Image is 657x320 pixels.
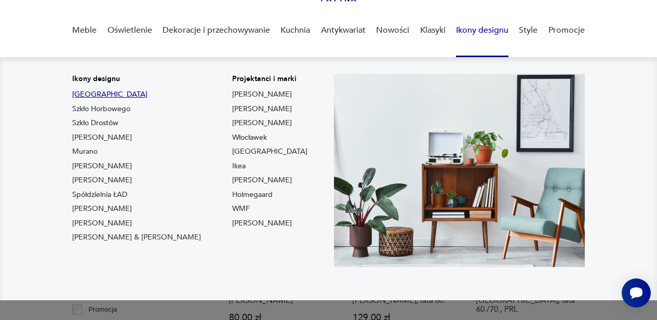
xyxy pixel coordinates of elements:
[456,10,508,50] a: Ikony designu
[622,278,651,308] iframe: Smartsupp widget button
[72,190,127,200] a: Spółdzielnia ŁAD
[72,218,132,229] a: [PERSON_NAME]
[376,10,409,50] a: Nowości
[334,74,585,267] img: Meble
[72,118,118,128] a: Szkło Drostów
[232,118,292,128] a: [PERSON_NAME]
[548,10,585,50] a: Promocje
[280,10,310,50] a: Kuchnia
[72,204,132,214] a: [PERSON_NAME]
[72,232,201,243] a: [PERSON_NAME] & [PERSON_NAME]
[232,74,307,84] p: Projektanci i marki
[232,161,246,171] a: Ikea
[232,218,292,229] a: [PERSON_NAME]
[72,74,201,84] p: Ikony designu
[72,104,130,114] a: Szkło Horbowego
[72,89,148,100] a: [GEOGRAPHIC_DATA]
[321,10,366,50] a: Antykwariat
[72,132,132,143] a: [PERSON_NAME]
[232,190,273,200] a: Holmegaard
[232,146,307,157] a: [GEOGRAPHIC_DATA]
[232,104,292,114] a: [PERSON_NAME]
[232,132,267,143] a: Włocławek
[72,161,132,171] a: [PERSON_NAME]
[72,10,97,50] a: Meble
[232,89,292,100] a: [PERSON_NAME]
[232,175,292,185] a: [PERSON_NAME]
[72,175,132,185] a: [PERSON_NAME]
[72,146,98,157] a: Murano
[420,10,446,50] a: Klasyki
[519,10,538,50] a: Style
[108,10,152,50] a: Oświetlenie
[232,204,250,214] a: WMF
[163,10,270,50] a: Dekoracje i przechowywanie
